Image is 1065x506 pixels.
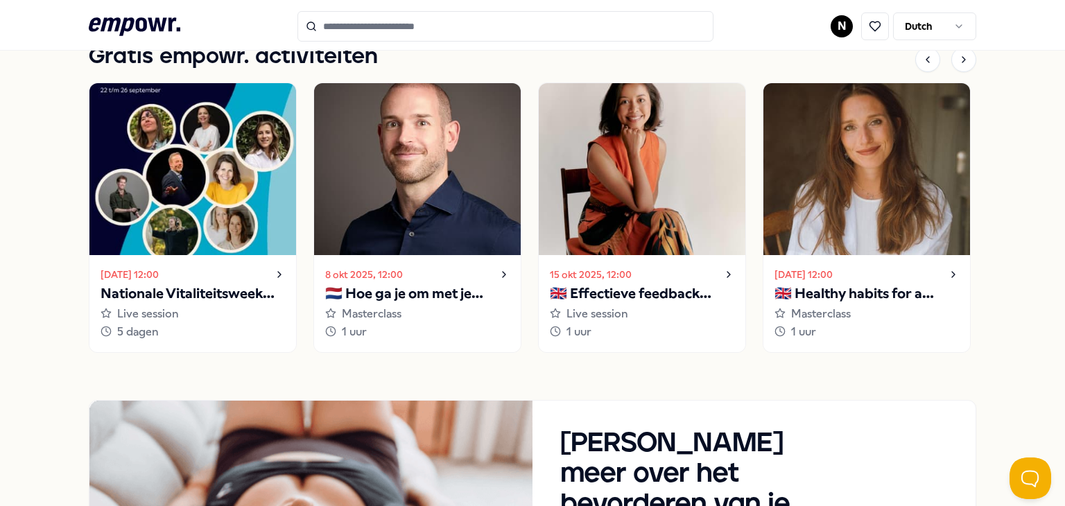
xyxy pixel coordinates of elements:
div: 1 uur [774,323,959,341]
a: [DATE] 12:00🇬🇧 Healthy habits for a stress-free start to the yearMasterclass1 uur [763,82,971,352]
p: 🇬🇧 Effectieve feedback geven en ontvangen [550,283,734,305]
div: 1 uur [325,323,510,341]
img: activity image [763,83,970,255]
h1: Gratis empowr. activiteiten [89,40,378,74]
div: Masterclass [325,305,510,323]
img: activity image [89,83,296,255]
a: 15 okt 2025, 12:00🇬🇧 Effectieve feedback geven en ontvangenLive session1 uur [538,82,746,352]
input: Search for products, categories or subcategories [297,11,713,42]
div: Masterclass [774,305,959,323]
div: 5 dagen [101,323,285,341]
p: Nationale Vitaliteitsweek 2025 [101,283,285,305]
a: 8 okt 2025, 12:00🇳🇱 Hoe ga je om met je innerlijke criticus?Masterclass1 uur [313,82,521,352]
img: activity image [314,83,521,255]
div: 1 uur [550,323,734,341]
p: 🇬🇧 Healthy habits for a stress-free start to the year [774,283,959,305]
div: Live session [101,305,285,323]
img: activity image [539,83,745,255]
div: Live session [550,305,734,323]
time: [DATE] 12:00 [101,267,159,282]
time: 8 okt 2025, 12:00 [325,267,403,282]
iframe: Help Scout Beacon - Open [1010,457,1051,499]
time: [DATE] 12:00 [774,267,833,282]
button: N [831,15,853,37]
a: [DATE] 12:00Nationale Vitaliteitsweek 2025Live session5 dagen [89,82,297,352]
p: 🇳🇱 Hoe ga je om met je innerlijke criticus? [325,283,510,305]
time: 15 okt 2025, 12:00 [550,267,632,282]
